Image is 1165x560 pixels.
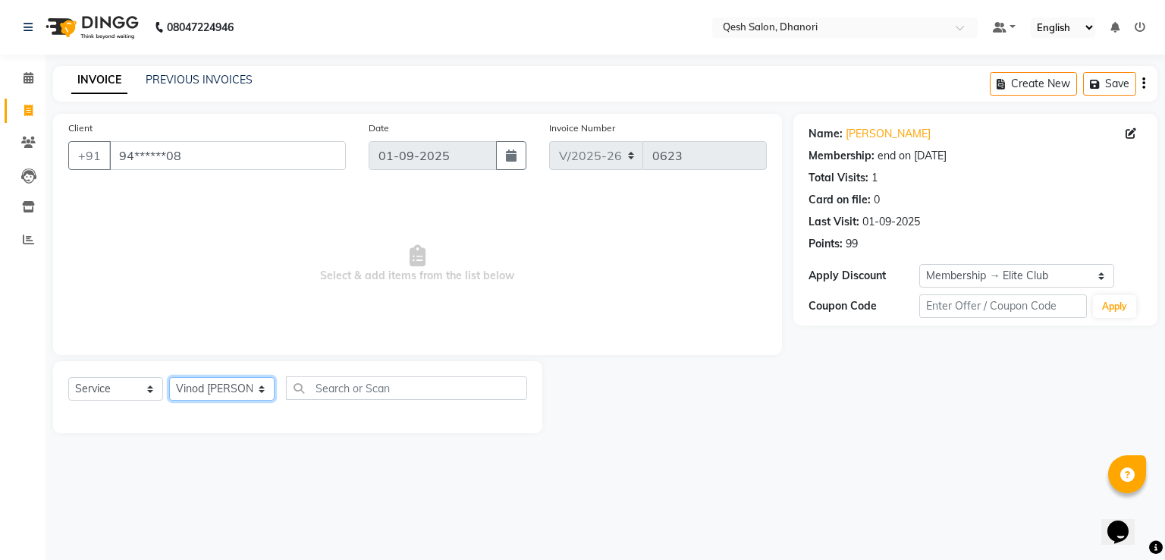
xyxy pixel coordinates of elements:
div: 01-09-2025 [862,214,920,230]
input: Search or Scan [286,376,527,400]
div: Points: [809,236,843,252]
button: +91 [68,141,111,170]
div: Card on file: [809,192,871,208]
div: 1 [871,170,878,186]
a: PREVIOUS INVOICES [146,73,253,87]
div: Coupon Code [809,298,920,314]
div: 0 [874,192,880,208]
button: Create New [990,72,1077,96]
div: 99 [846,236,858,252]
b: 08047224946 [167,6,234,49]
input: Enter Offer / Coupon Code [919,294,1086,318]
iframe: chat widget [1101,499,1150,545]
label: Invoice Number [549,121,615,135]
div: end on [DATE] [878,148,947,164]
span: Select & add items from the list below [68,188,767,340]
div: Last Visit: [809,214,859,230]
label: Client [68,121,93,135]
a: [PERSON_NAME] [846,126,931,142]
div: Apply Discount [809,268,920,284]
input: Search by Name/Mobile/Email/Code [109,141,346,170]
div: Name: [809,126,843,142]
a: INVOICE [71,67,127,94]
img: logo [39,6,143,49]
button: Apply [1093,295,1136,318]
div: Total Visits: [809,170,868,186]
button: Save [1083,72,1136,96]
div: Membership: [809,148,875,164]
label: Date [369,121,389,135]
